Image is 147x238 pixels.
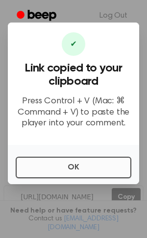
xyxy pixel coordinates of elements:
a: Log Out [90,4,137,27]
div: ✔ [62,32,85,56]
h3: Link copied to your clipboard [16,62,131,88]
a: Beep [10,6,65,25]
button: OK [16,157,131,178]
p: Press Control + V (Mac: ⌘ Command + V) to paste the player into your comment. [16,96,131,129]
